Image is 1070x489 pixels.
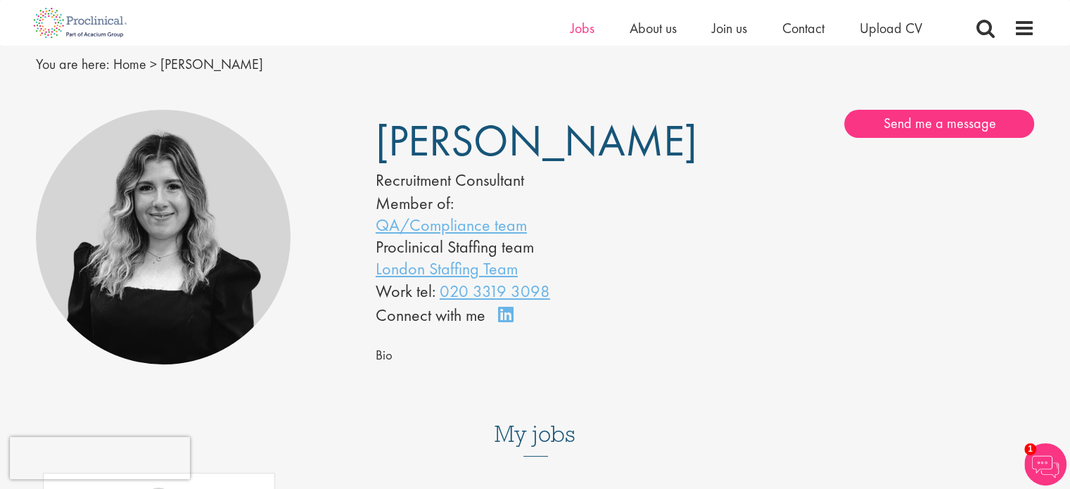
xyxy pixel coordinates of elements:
[150,55,157,73] span: >
[1024,443,1066,485] img: Chatbot
[712,19,747,37] a: Join us
[376,113,697,169] span: [PERSON_NAME]
[571,19,594,37] a: Jobs
[113,55,146,73] a: breadcrumb link
[844,110,1034,138] a: Send me a message
[36,55,110,73] span: You are here:
[36,110,291,365] img: Molly Colclough
[860,19,922,37] a: Upload CV
[376,258,518,279] a: London Staffing Team
[376,236,663,258] li: Proclinical Staffing team
[376,214,527,236] a: QA/Compliance team
[630,19,677,37] a: About us
[376,192,454,214] label: Member of:
[440,280,550,302] a: 020 3319 3098
[36,422,1035,446] h3: My jobs
[782,19,824,37] a: Contact
[376,280,435,302] span: Work tel:
[10,437,190,479] iframe: reCAPTCHA
[376,168,663,192] div: Recruitment Consultant
[1024,443,1036,455] span: 1
[160,55,263,73] span: [PERSON_NAME]
[376,347,393,364] span: Bio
